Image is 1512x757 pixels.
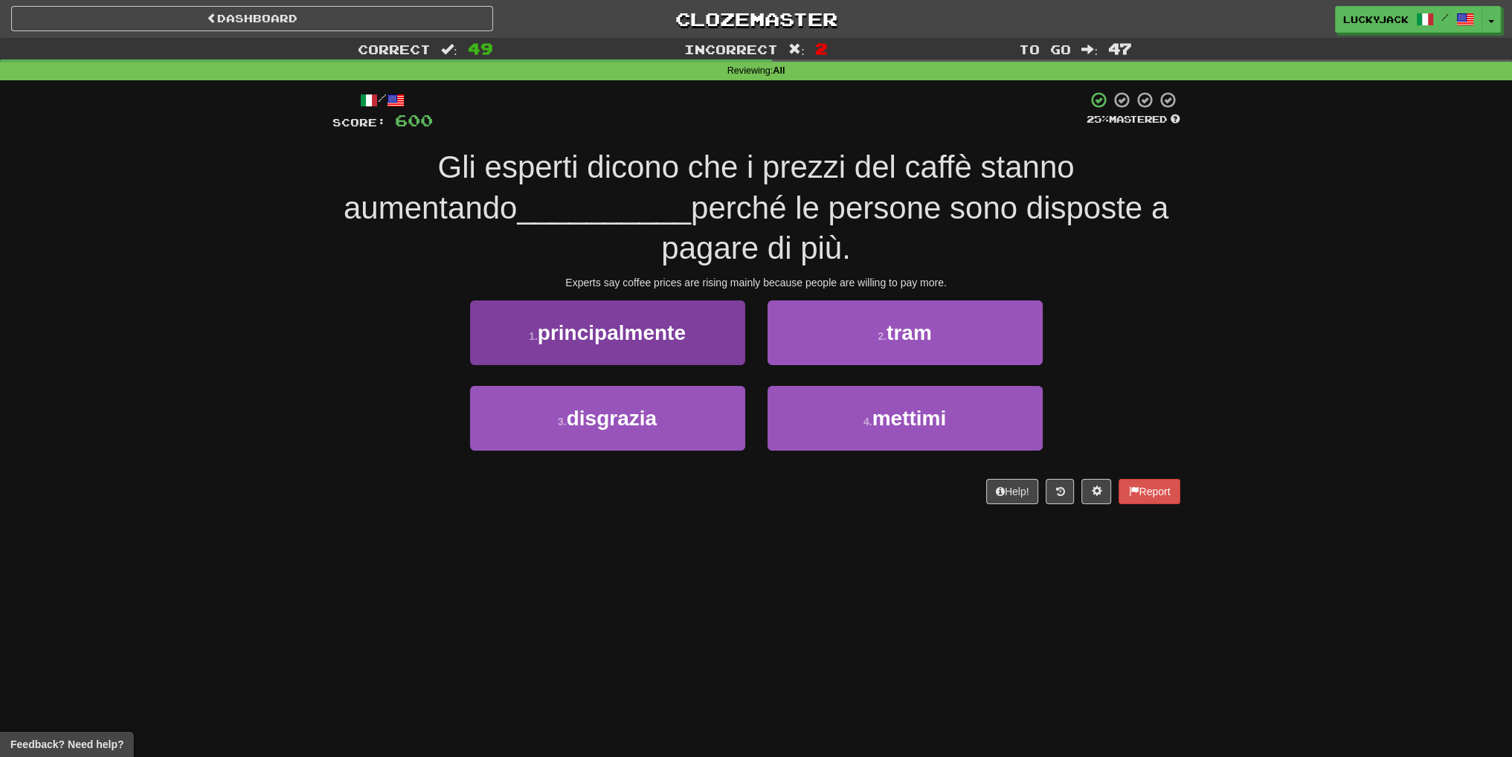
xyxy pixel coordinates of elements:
[470,300,745,365] button: 1.principalmente
[863,416,872,428] small: 4 .
[1441,12,1449,22] span: /
[872,407,947,430] span: mettimi
[773,65,785,76] strong: All
[11,6,493,31] a: Dashboard
[470,386,745,451] button: 3.disgrazia
[1335,6,1482,33] a: luckyjack /
[1081,43,1098,56] span: :
[344,149,1075,225] span: Gli esperti dicono che i prezzi del caffè stanno aumentando
[986,479,1039,504] button: Help!
[332,275,1180,290] div: Experts say coffee prices are rising mainly because people are willing to pay more.
[441,43,457,56] span: :
[558,416,567,428] small: 3 .
[1087,113,1109,125] span: 25 %
[538,321,686,344] span: principalmente
[1108,39,1132,57] span: 47
[567,407,657,430] span: disgrazia
[468,39,493,57] span: 49
[1343,13,1409,26] span: luckyjack
[1046,479,1074,504] button: Round history (alt+y)
[768,386,1043,451] button: 4.mettimi
[768,300,1043,365] button: 2.tram
[684,42,778,57] span: Incorrect
[1119,479,1180,504] button: Report
[515,6,997,32] a: Clozemaster
[332,91,433,109] div: /
[815,39,828,57] span: 2
[332,116,386,129] span: Score:
[661,190,1168,266] span: perché le persone sono disposte a pagare di più.
[529,330,538,342] small: 1 .
[517,190,691,225] span: __________
[358,42,431,57] span: Correct
[887,321,932,344] span: tram
[788,43,805,56] span: :
[878,330,887,342] small: 2 .
[395,111,433,129] span: 600
[1019,42,1071,57] span: To go
[1087,113,1180,126] div: Mastered
[10,737,123,752] span: Open feedback widget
